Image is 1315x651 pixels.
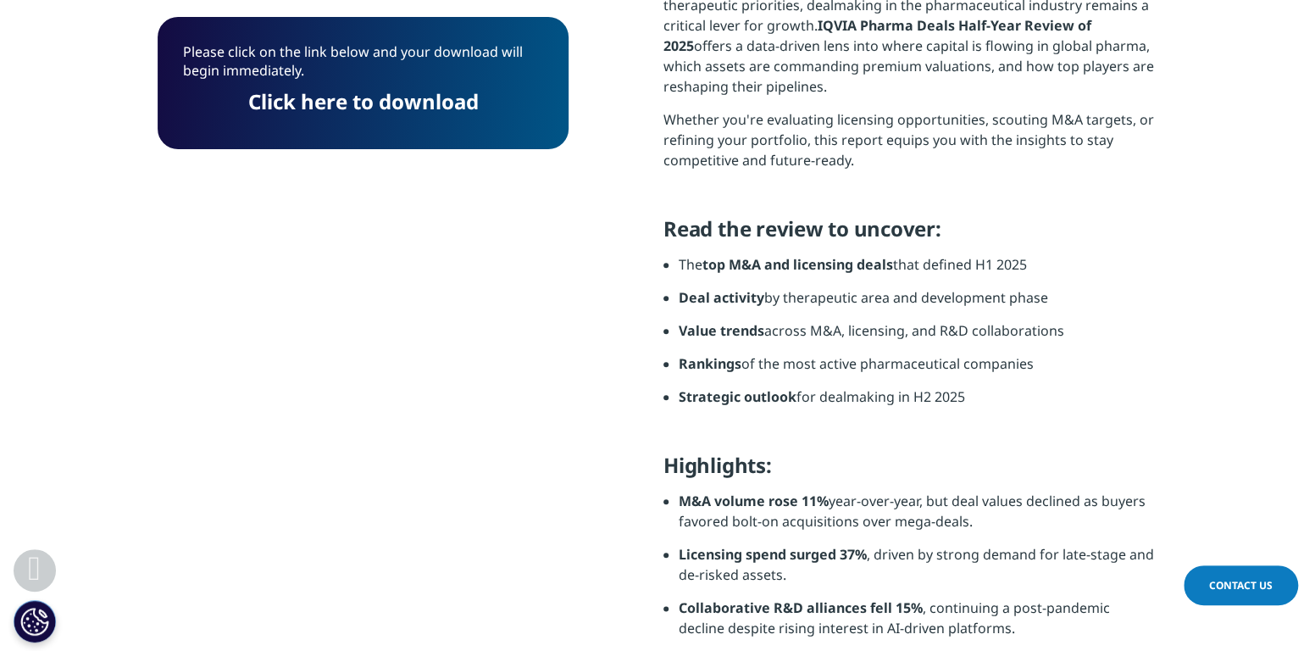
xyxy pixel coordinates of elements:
li: , continuing a post-pandemic decline despite rising interest in AI-driven platforms. [679,598,1157,651]
li: year-over-year, but deal values declined as buyers favored bolt-on acquisitions over mega-deals. [679,491,1157,544]
strong: top M&A and licensing deals [702,255,893,274]
strong: Value trends [679,321,764,340]
strong: Deal activity [679,288,764,307]
li: , driven by strong demand for late-stage and de-risked assets. [679,544,1157,598]
li: for dealmaking in H2 2025 [679,387,1157,420]
button: Configuración de cookies [14,600,56,643]
a: Click here to download [248,87,479,115]
h5: Highlights: [663,453,1157,491]
a: Contact Us [1184,565,1298,605]
p: Whether you're evaluating licensing opportunities, scouting M&A targets, or refining your portfol... [663,109,1157,183]
strong: IQVIA Pharma Deals Half-Year Review of 2025 [663,16,1091,55]
strong: Collaborative R&D alliances fell 15% [679,598,923,617]
li: The that defined H1 2025 [679,254,1157,287]
p: Please click on the link below and your download will begin immediately. [183,42,543,92]
li: of the most active pharmaceutical companies [679,353,1157,387]
strong: Licensing spend surged 37% [679,545,867,564]
strong: M&A volume rose 11% [679,492,829,510]
strong: Rankings [679,354,741,373]
li: by therapeutic area and development phase [679,287,1157,320]
li: across M&A, licensing, and R&D collaborations [679,320,1157,353]
h5: Read the review to uncover: [663,216,1157,254]
span: Contact Us [1209,578,1273,593]
strong: Strategic outlook [679,387,796,406]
